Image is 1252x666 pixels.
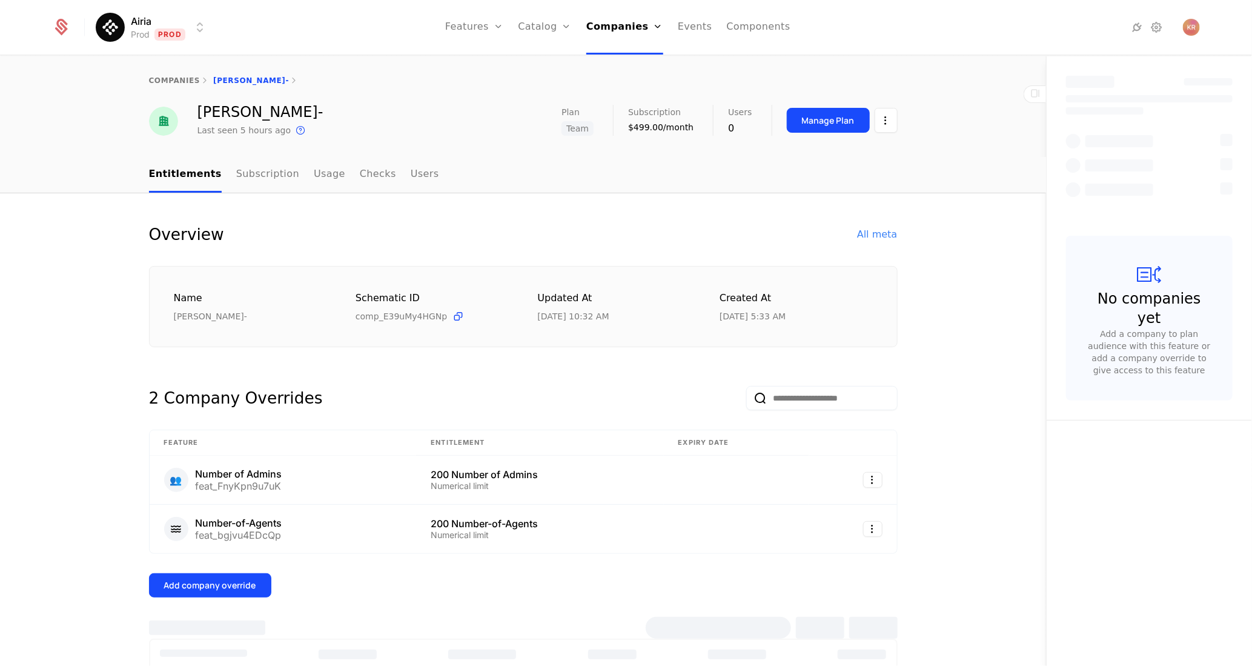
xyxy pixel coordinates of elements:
[149,222,224,247] div: Overview
[538,291,691,306] div: Updated at
[863,472,883,488] button: Select action
[236,157,299,193] a: Subscription
[99,14,207,41] button: Select environment
[131,14,151,28] span: Airia
[1130,20,1144,35] a: Integrations
[174,310,327,322] div: [PERSON_NAME]-
[787,108,870,133] button: Manage Plan
[728,108,752,116] span: Users
[149,157,222,193] a: Entitlements
[802,115,855,127] div: Manage Plan
[197,105,323,119] div: [PERSON_NAME]-
[857,227,897,242] div: All meta
[149,76,200,85] a: companies
[863,521,883,537] button: Select action
[314,157,345,193] a: Usage
[431,531,649,539] div: Numerical limit
[149,157,898,193] nav: Main
[360,157,396,193] a: Checks
[538,310,609,322] div: 9/2/25, 10:32 AM
[561,121,594,136] span: Team
[720,310,786,322] div: 3/12/25, 5:33 AM
[96,13,125,42] img: Airia
[431,470,649,479] div: 200 Number of Admins
[196,530,282,540] div: feat_bgjvu4EDcQp
[1085,328,1213,376] div: Add a company to plan audience with this feature or add a company override to give access to this...
[1183,19,1200,36] button: Open user button
[664,430,809,456] th: Expiry date
[431,519,649,528] div: 200 Number-of-Agents
[875,108,898,133] button: Select action
[1090,289,1208,328] div: No companies yet
[196,518,282,528] div: Number-of-Agents
[1183,19,1200,36] img: Katrina Reddy
[149,107,178,136] img: Schuberg Philis-
[149,573,271,598] button: Add company override
[197,124,291,136] div: Last seen 5 hours ago
[561,108,580,116] span: Plan
[411,157,439,193] a: Users
[149,157,439,193] ul: Choose Sub Page
[174,291,327,306] div: Name
[728,121,752,136] div: 0
[131,28,150,41] div: Prod
[164,468,188,492] div: 👥
[431,482,649,490] div: Numerical limit
[1149,20,1164,35] a: Settings
[628,121,694,133] div: $499.00/month
[149,386,323,410] div: 2 Company Overrides
[720,291,873,306] div: Created at
[356,310,447,322] span: comp_E39uMy4HGNp
[154,28,185,41] span: Prod
[196,481,282,491] div: feat_FnyKpn9u7uK
[150,430,417,456] th: Feature
[356,291,509,305] div: Schematic ID
[416,430,663,456] th: Entitlement
[164,579,256,591] div: Add company override
[196,469,282,479] div: Number of Admins
[628,108,681,116] span: Subscription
